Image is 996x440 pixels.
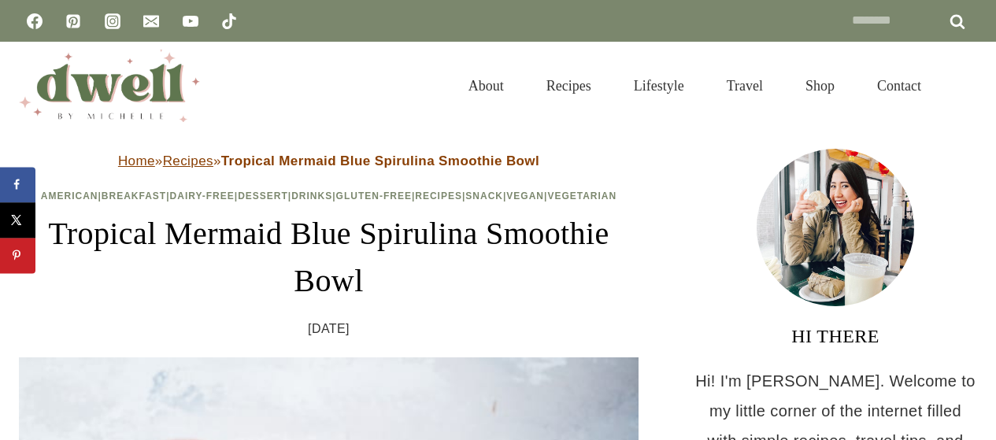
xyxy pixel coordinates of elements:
[238,190,288,202] a: Dessert
[784,58,856,113] a: Shop
[613,58,705,113] a: Lifestyle
[135,6,167,37] a: Email
[118,153,155,168] a: Home
[221,153,539,168] strong: Tropical Mermaid Blue Spirulina Smoothie Bowl
[336,190,412,202] a: Gluten-Free
[465,190,503,202] a: Snack
[118,153,539,168] span: » »
[950,72,977,99] button: View Search Form
[447,58,942,113] nav: Primary Navigation
[19,6,50,37] a: Facebook
[705,58,784,113] a: Travel
[547,190,616,202] a: Vegetarian
[41,190,616,202] span: | | | | | | | | |
[525,58,613,113] a: Recipes
[19,210,639,305] h1: Tropical Mermaid Blue Spirulina Smoothie Bowl
[213,6,245,37] a: TikTok
[291,190,332,202] a: Drinks
[163,153,213,168] a: Recipes
[447,58,525,113] a: About
[175,6,206,37] a: YouTube
[415,190,462,202] a: Recipes
[506,190,544,202] a: Vegan
[57,6,89,37] a: Pinterest
[97,6,128,37] a: Instagram
[308,317,350,341] time: [DATE]
[170,190,235,202] a: Dairy-Free
[19,50,200,122] img: DWELL by michelle
[102,190,166,202] a: Breakfast
[41,190,98,202] a: American
[856,58,942,113] a: Contact
[694,322,977,350] h3: HI THERE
